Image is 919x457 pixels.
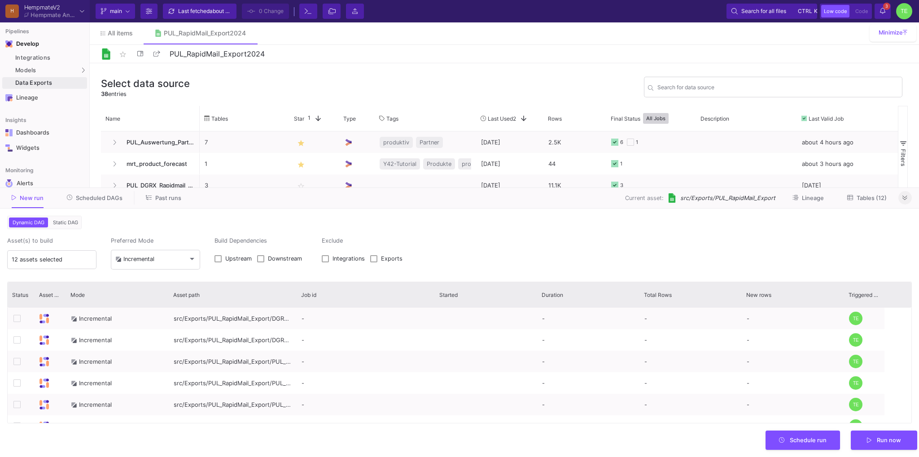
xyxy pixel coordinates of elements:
[12,256,92,263] input: Current asset (default)
[39,400,49,409] img: Export
[39,335,49,345] img: Export
[163,4,236,19] button: Last fetchedabout 1 hour ago
[836,191,897,205] button: Tables (12)
[164,30,246,37] div: PUL_RapidMail_Export2024
[1,191,54,205] button: New run
[797,174,898,196] div: [DATE]
[5,129,13,136] img: Navigation icon
[15,54,85,61] div: Integrations
[5,40,13,48] img: Navigation icon
[297,329,435,351] div: -
[17,179,75,187] div: Alerts
[39,292,61,298] span: Asset Type
[513,115,516,122] span: 2
[548,115,562,122] span: Rows
[71,308,112,329] div: Incremental
[11,219,46,226] span: Dynamic DAG
[155,195,181,201] span: Past runs
[849,355,862,368] div: TE
[205,132,284,153] p: 7
[726,4,817,19] button: Search for all filesctrlk
[101,90,190,98] div: entries
[542,401,545,408] span: -
[297,394,435,415] div: -
[2,141,87,155] a: Navigation iconWidgets
[883,3,890,10] span: 3
[297,372,435,394] div: -
[39,314,49,323] img: Export
[782,191,835,205] button: Lineage
[214,236,307,245] span: Build Dependencies
[790,437,827,444] span: Schedule run
[333,255,365,262] span: Integrations
[154,30,162,37] img: Tab icon
[268,255,302,262] span: Downstream
[5,179,13,187] img: Navigation icon
[747,336,749,344] span: -
[747,379,749,387] span: -
[96,4,135,19] button: main
[644,422,647,430] span: -
[71,394,112,415] div: Incremental
[51,219,80,226] span: Static DAG
[383,153,416,174] span: Y42-Tutorial
[169,372,297,394] div: src/Exports/PUL_RapidMail_Export/PUL_DGRX_Rapidmail_Walletaktivierung___pul_dgrx_rapidmail_wallet...
[857,195,887,201] span: Tables (12)
[680,194,775,202] span: src/Exports/PUL_RapidMail_Export
[855,8,868,14] span: Code
[849,333,862,347] div: TE
[747,401,749,408] span: -
[121,175,195,196] span: PUL_DGRX_Rapidmail_Walletaktivierung
[101,91,108,97] span: 38
[15,79,85,87] div: Data Exports
[56,191,134,205] button: Scheduled DAGs
[15,67,36,74] span: Models
[169,394,297,415] div: src/Exports/PUL_RapidMail_Export/PUL_Rapidmail___pul_rapidmail_clients
[542,358,545,365] span: -
[667,193,677,203] img: [Legacy] Google Sheets
[39,357,49,366] img: Export
[2,176,87,191] a: Navigation iconAlerts
[169,308,297,329] div: src/Exports/PUL_RapidMail_Export/DGRX_Coins_50kplus___dgrx_coins_50kplus_mailing
[746,292,771,298] span: New rows
[343,115,356,122] span: Type
[210,8,251,14] span: about 1 hour ago
[851,431,917,450] button: Run now
[205,175,284,196] p: 3
[211,115,228,122] span: Tables
[173,292,200,298] span: Asset path
[625,194,664,202] span: Current asset:
[2,126,87,140] a: Navigation iconDashboards
[849,376,862,390] div: TE
[205,153,284,174] p: 1
[294,115,304,122] span: Star
[542,379,545,387] span: -
[118,49,128,60] mat-icon: star_border
[169,329,297,351] div: src/Exports/PUL_RapidMail_Export/DGRX___dgrx_4
[611,108,683,129] div: Final Status
[821,5,849,17] button: Low code
[747,358,749,365] span: -
[747,315,749,322] span: -
[169,415,297,437] div: src/Exports/PUL_RapidMail_Export/PUL_Rapidmail___pul_rapidmail_dg_nicht_de
[121,132,195,153] span: PUL_Auswertung_Partner_Geburtstagsliste
[386,115,398,122] span: Tags
[5,94,13,101] img: Navigation icon
[101,78,190,89] h3: Select data source
[297,415,435,437] div: -
[644,336,647,344] span: -
[16,40,30,48] div: Develop
[24,4,76,10] div: HempmateV2
[2,37,87,51] mat-expansion-panel-header: Navigation iconDevelop
[893,3,912,19] button: TE
[476,174,543,196] div: [DATE]
[169,351,297,372] div: src/Exports/PUL_RapidMail_Export/PUL_DGRX_Rapidmail_Walletaktivierung___pul_dgrx_rapidmail_nobuy
[427,153,451,174] span: Produkte
[70,292,85,298] span: Mode
[2,91,87,105] a: Navigation iconLineage
[115,256,154,263] div: Incremental
[304,114,311,122] span: 1
[344,138,353,147] img: UI Model
[875,4,891,19] button: 3
[16,144,74,152] div: Widgets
